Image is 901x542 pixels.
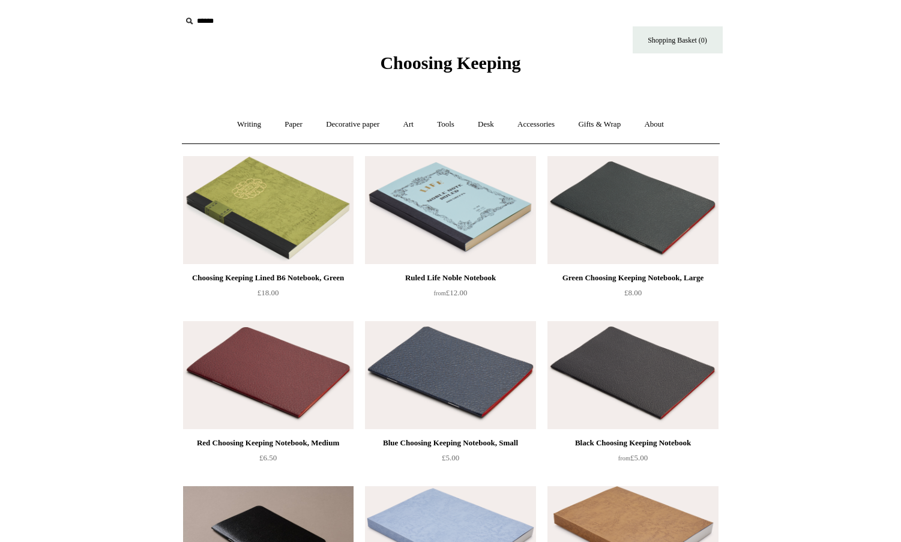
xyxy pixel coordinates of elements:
[426,109,465,140] a: Tools
[368,436,532,450] div: Blue Choosing Keeping Notebook, Small
[567,109,631,140] a: Gifts & Wrap
[186,271,351,285] div: Choosing Keeping Lined B6 Notebook, Green
[183,156,354,264] img: Choosing Keeping Lined B6 Notebook, Green
[258,288,279,297] span: £18.00
[183,156,354,264] a: Choosing Keeping Lined B6 Notebook, Green Choosing Keeping Lined B6 Notebook, Green
[442,453,459,462] span: £5.00
[365,321,535,429] a: Blue Choosing Keeping Notebook, Small Blue Choosing Keeping Notebook, Small
[467,109,505,140] a: Desk
[393,109,424,140] a: Art
[624,288,642,297] span: £8.00
[547,271,718,320] a: Green Choosing Keeping Notebook, Large £8.00
[547,321,718,429] a: Black Choosing Keeping Notebook Black Choosing Keeping Notebook
[226,109,272,140] a: Writing
[550,271,715,285] div: Green Choosing Keeping Notebook, Large
[365,156,535,264] a: Ruled Life Noble Notebook Ruled Life Noble Notebook
[547,156,718,264] a: Green Choosing Keeping Notebook, Large Green Choosing Keeping Notebook, Large
[368,271,532,285] div: Ruled Life Noble Notebook
[547,156,718,264] img: Green Choosing Keeping Notebook, Large
[507,109,565,140] a: Accessories
[186,436,351,450] div: Red Choosing Keeping Notebook, Medium
[183,271,354,320] a: Choosing Keeping Lined B6 Notebook, Green £18.00
[365,271,535,320] a: Ruled Life Noble Notebook from£12.00
[380,62,520,71] a: Choosing Keeping
[365,436,535,485] a: Blue Choosing Keeping Notebook, Small £5.00
[183,436,354,485] a: Red Choosing Keeping Notebook, Medium £6.50
[547,436,718,485] a: Black Choosing Keeping Notebook from£5.00
[633,109,675,140] a: About
[183,321,354,429] img: Red Choosing Keeping Notebook, Medium
[259,453,277,462] span: £6.50
[434,288,468,297] span: £12.00
[183,321,354,429] a: Red Choosing Keeping Notebook, Medium Red Choosing Keeping Notebook, Medium
[365,156,535,264] img: Ruled Life Noble Notebook
[365,321,535,429] img: Blue Choosing Keeping Notebook, Small
[315,109,390,140] a: Decorative paper
[633,26,723,53] a: Shopping Basket (0)
[434,290,446,297] span: from
[550,436,715,450] div: Black Choosing Keeping Notebook
[547,321,718,429] img: Black Choosing Keeping Notebook
[618,453,648,462] span: £5.00
[618,455,630,462] span: from
[380,53,520,73] span: Choosing Keeping
[274,109,313,140] a: Paper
